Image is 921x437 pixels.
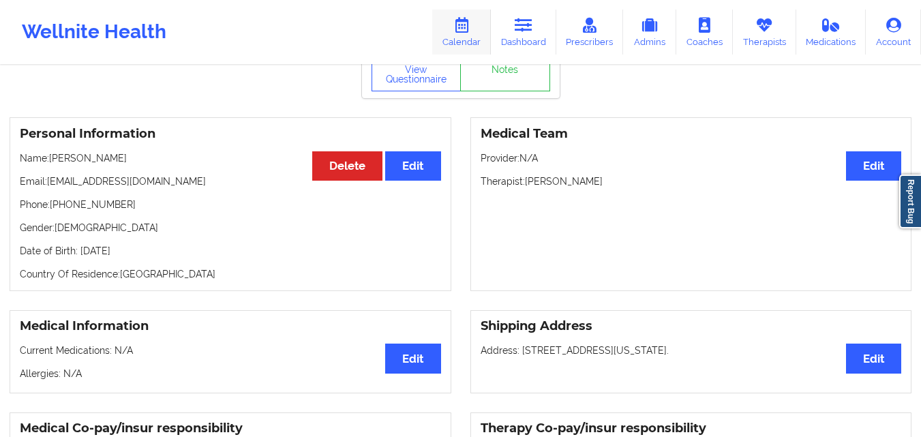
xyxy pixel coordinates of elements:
[20,198,441,211] p: Phone: [PHONE_NUMBER]
[846,151,901,181] button: Edit
[312,151,382,181] button: Delete
[20,367,441,380] p: Allergies: N/A
[866,10,921,55] a: Account
[385,344,440,373] button: Edit
[481,318,902,334] h3: Shipping Address
[846,344,901,373] button: Edit
[796,10,866,55] a: Medications
[20,344,441,357] p: Current Medications: N/A
[481,175,902,188] p: Therapist: [PERSON_NAME]
[623,10,676,55] a: Admins
[899,175,921,228] a: Report Bug
[385,151,440,181] button: Edit
[460,57,550,91] a: Notes
[491,10,556,55] a: Dashboard
[20,318,441,334] h3: Medical Information
[20,267,441,281] p: Country Of Residence: [GEOGRAPHIC_DATA]
[20,151,441,165] p: Name: [PERSON_NAME]
[481,421,902,436] h3: Therapy Co-pay/insur responsibility
[20,421,441,436] h3: Medical Co-pay/insur responsibility
[432,10,491,55] a: Calendar
[676,10,733,55] a: Coaches
[481,151,902,165] p: Provider: N/A
[372,57,462,91] button: View Questionnaire
[481,126,902,142] h3: Medical Team
[20,221,441,235] p: Gender: [DEMOGRAPHIC_DATA]
[20,126,441,142] h3: Personal Information
[733,10,796,55] a: Therapists
[20,175,441,188] p: Email: [EMAIL_ADDRESS][DOMAIN_NAME]
[481,344,902,357] p: Address: [STREET_ADDRESS][US_STATE].
[20,244,441,258] p: Date of Birth: [DATE]
[556,10,624,55] a: Prescribers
